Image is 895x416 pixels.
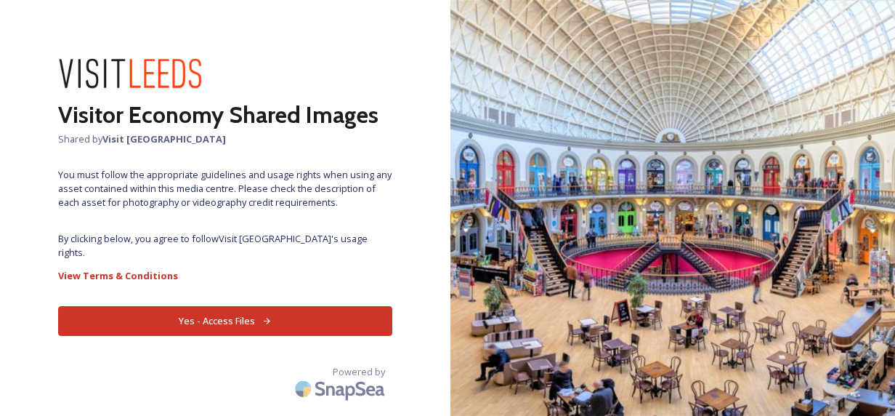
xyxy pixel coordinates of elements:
[58,267,392,284] a: View Terms & Conditions
[58,232,392,260] span: By clicking below, you agree to follow Visit [GEOGRAPHIC_DATA] 's usage rights.
[102,132,226,145] strong: Visit [GEOGRAPHIC_DATA]
[58,168,392,210] span: You must follow the appropriate guidelines and usage rights when using any asset contained within...
[58,97,392,132] h2: Visitor Economy Shared Images
[58,58,203,90] img: download%20(2).png
[333,365,385,379] span: Powered by
[58,132,392,146] span: Shared by
[58,306,392,336] button: Yes - Access Files
[291,372,392,406] img: SnapSea Logo
[58,269,178,282] strong: View Terms & Conditions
